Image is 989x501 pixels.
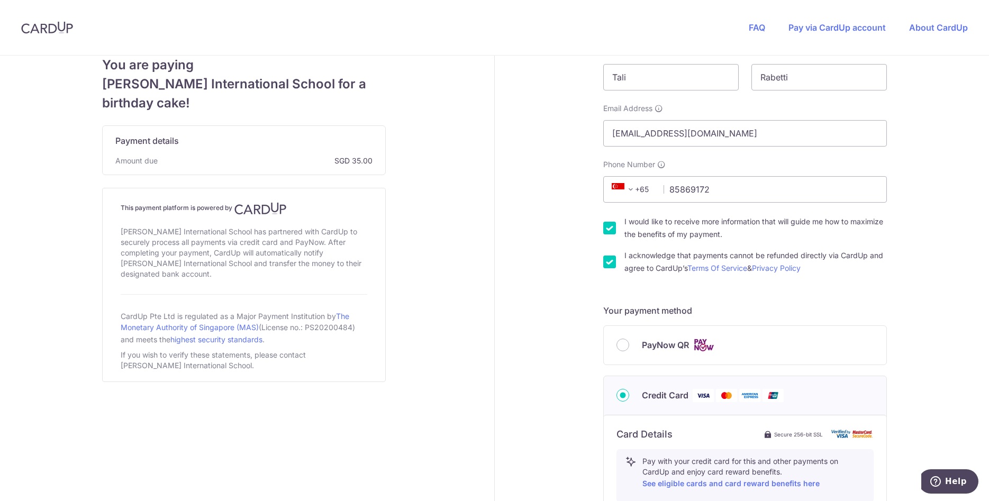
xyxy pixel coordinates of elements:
div: PayNow QR Cards logo [616,339,874,352]
a: Privacy Policy [752,263,801,272]
p: Pay with your credit card for this and other payments on CardUp and enjoy card reward benefits. [642,456,865,490]
a: See eligible cards and card reward benefits here [642,479,820,488]
h5: Your payment method [603,304,887,317]
img: CardUp [234,202,286,215]
span: [PERSON_NAME] International School for a birthday cake! [102,75,386,113]
span: Phone Number [603,159,655,170]
input: Email address [603,120,887,147]
span: Credit Card [642,389,688,402]
a: Terms Of Service [687,263,747,272]
span: PayNow QR [642,339,689,351]
span: +65 [609,183,656,196]
span: Amount due [115,156,158,166]
span: SGD 35.00 [162,156,373,166]
img: CardUp [21,21,73,34]
iframe: Opens a widget where you can find more information [921,469,978,496]
span: Email Address [603,103,652,114]
span: Payment details [115,134,179,147]
div: CardUp Pte Ltd is regulated as a Major Payment Institution by (License no.: PS20200484) and meets... [121,307,367,348]
span: Secure 256-bit SSL [774,430,823,439]
label: I acknowledge that payments cannot be refunded directly via CardUp and agree to CardUp’s & [624,249,887,275]
span: You are paying [102,56,386,75]
a: About CardUp [909,22,968,33]
input: First name [603,64,739,90]
div: If you wish to verify these statements, please contact [PERSON_NAME] International School. [121,348,367,373]
img: American Express [739,389,760,402]
div: Credit Card Visa Mastercard American Express Union Pay [616,389,874,402]
div: [PERSON_NAME] International School has partnered with CardUp to securely process all payments via... [121,224,367,281]
a: FAQ [749,22,765,33]
input: Last name [751,64,887,90]
h6: Card Details [616,428,673,441]
img: Mastercard [716,389,737,402]
img: Union Pay [763,389,784,402]
h4: This payment platform is powered by [121,202,367,215]
img: Cards logo [693,339,714,352]
label: I would like to receive more information that will guide me how to maximize the benefits of my pa... [624,215,887,241]
img: Visa [693,389,714,402]
img: card secure [831,430,874,439]
a: Pay via CardUp account [788,22,886,33]
a: highest security standards [170,335,262,344]
span: +65 [612,183,637,196]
